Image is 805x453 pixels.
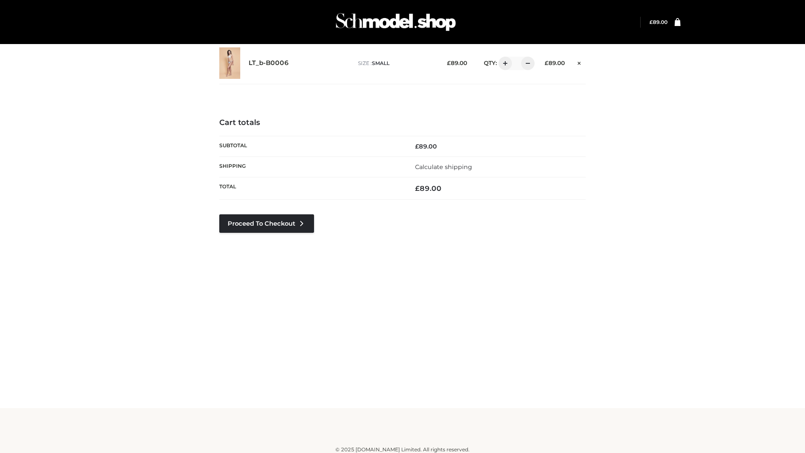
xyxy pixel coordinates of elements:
bdi: 89.00 [415,184,441,193]
span: £ [415,143,419,150]
span: £ [415,184,420,193]
img: LT_b-B0006 - SMALL [219,47,240,79]
th: Shipping [219,156,402,177]
bdi: 89.00 [649,19,667,25]
bdi: 89.00 [415,143,437,150]
a: Proceed to Checkout [219,214,314,233]
span: £ [545,60,548,66]
span: SMALL [372,60,390,66]
th: Total [219,177,402,200]
h4: Cart totals [219,118,586,128]
a: £89.00 [649,19,667,25]
span: £ [447,60,451,66]
bdi: 89.00 [545,60,565,66]
img: Schmodel Admin 964 [333,5,459,39]
th: Subtotal [219,136,402,156]
a: Remove this item [573,57,586,68]
p: size : [358,60,434,67]
a: LT_b-B0006 [249,59,289,67]
span: £ [649,19,653,25]
div: QTY: [475,57,532,70]
bdi: 89.00 [447,60,467,66]
a: Calculate shipping [415,163,472,171]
